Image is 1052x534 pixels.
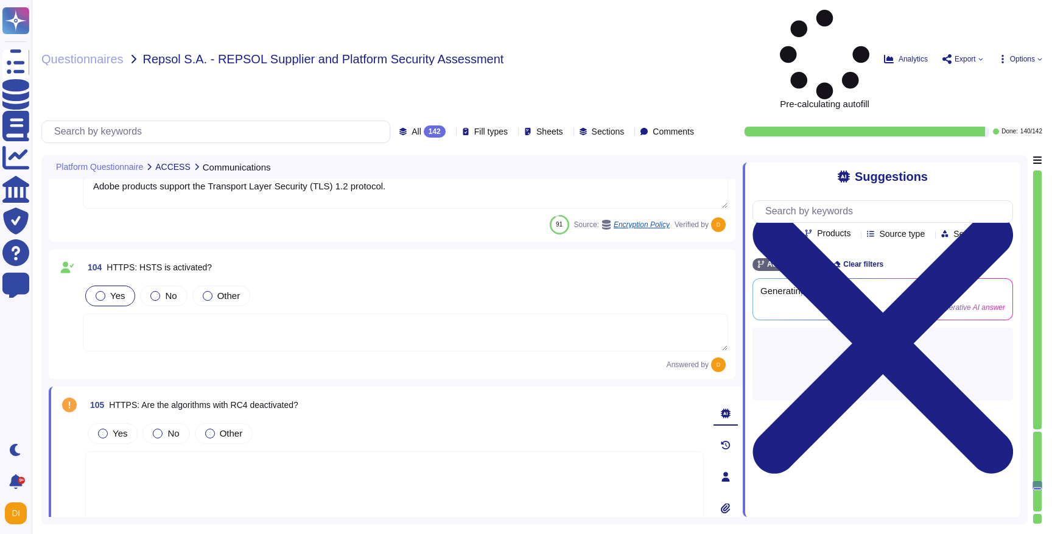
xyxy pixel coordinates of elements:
[2,500,35,527] button: user
[41,53,124,65] span: Questionnaires
[556,221,563,228] span: 91
[5,502,27,524] img: user
[18,477,25,484] div: 9+
[884,54,928,64] button: Analytics
[653,127,694,136] span: Comments
[899,55,928,63] span: Analytics
[110,290,125,301] span: Yes
[955,55,976,63] span: Export
[83,171,728,209] textarea: Adobe products support the Transport Layer Security (TLS) 1.2 protocol.
[667,361,709,368] span: Answered by
[83,263,102,272] span: 104
[536,127,563,136] span: Sheets
[780,10,869,108] span: Pre-calculating autofill
[574,220,670,230] span: Source:
[113,428,127,438] span: Yes
[474,127,508,136] span: Fill types
[56,163,143,171] span: Platform Questionnaire
[167,428,179,438] span: No
[412,127,421,136] span: All
[165,290,177,301] span: No
[85,401,104,409] span: 105
[1010,55,1035,63] span: Options
[711,357,726,372] img: user
[109,400,298,410] span: HTTPS: Are the algorithms with RC4 deactivated?
[155,163,191,171] span: ACCESS
[48,121,390,142] input: Search by keywords
[614,221,670,228] span: Encryption Policy
[759,201,1012,222] input: Search by keywords
[1020,128,1042,135] span: 140 / 142
[217,290,240,301] span: Other
[711,217,726,232] img: user
[592,127,625,136] span: Sections
[220,428,243,438] span: Other
[203,163,271,172] span: Communications
[143,53,504,65] span: Repsol S.A. - REPSOL Supplier and Platform Security Assessment
[1001,128,1018,135] span: Done:
[675,221,709,228] span: Verified by
[107,262,212,272] span: HTTPS: HSTS is activated?
[424,125,446,138] div: 142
